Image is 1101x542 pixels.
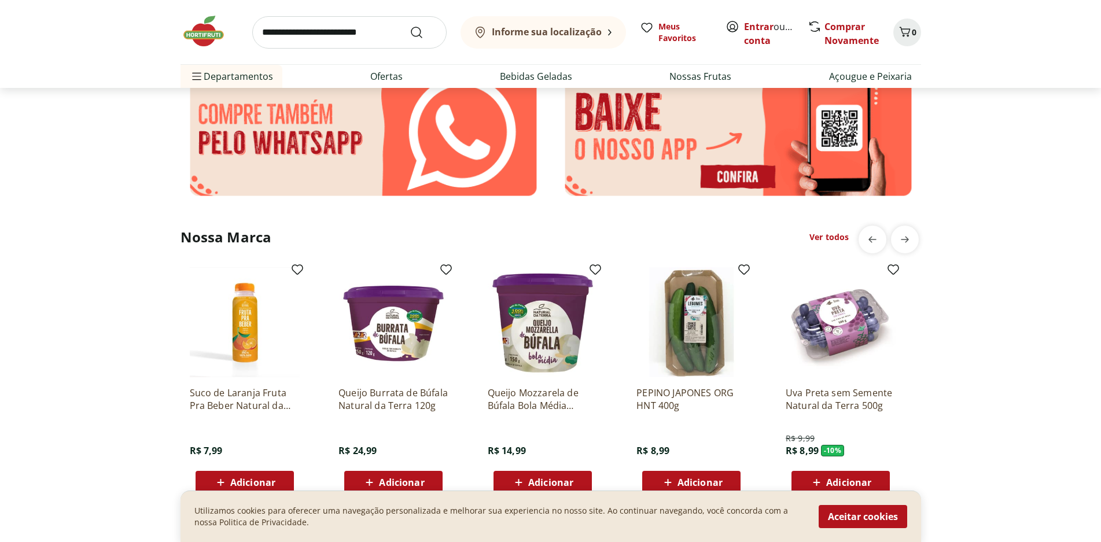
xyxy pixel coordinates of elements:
[786,267,896,377] img: Uva Preta sem Semente Natural da Terra 500g
[181,14,238,49] img: Hortifruti
[912,27,916,38] span: 0
[640,21,712,44] a: Meus Favoritos
[636,386,746,412] a: PEPINO JAPONES ORG HNT 400g
[338,267,448,377] img: Queijo Burrata de Búfala Natural da Terra 120g
[786,433,815,444] span: R$ 9,99
[196,471,294,494] button: Adicionar
[181,228,272,246] h2: Nossa Marca
[488,444,526,457] span: R$ 14,99
[338,444,377,457] span: R$ 24,99
[528,478,573,487] span: Adicionar
[500,69,572,83] a: Bebidas Geladas
[190,386,300,412] a: Suco de Laranja Fruta Pra Beber Natural da Terra 250ml
[636,444,669,457] span: R$ 8,99
[461,16,626,49] button: Informe sua localização
[555,61,921,205] img: app
[893,19,921,46] button: Carrinho
[824,20,879,47] a: Comprar Novamente
[194,505,805,528] p: Utilizamos cookies para oferecer uma navegação personalizada e melhorar sua experiencia no nosso ...
[859,226,886,253] button: previous
[181,61,546,205] img: wpp
[494,471,592,494] button: Adicionar
[338,386,448,412] a: Queijo Burrata de Búfala Natural da Terra 120g
[791,471,890,494] button: Adicionar
[190,267,300,377] img: Suco de Laranja Fruta Pra Beber Natural da Terra 250ml
[669,69,731,83] a: Nossas Frutas
[252,16,447,49] input: search
[492,25,602,38] b: Informe sua localização
[744,20,808,47] a: Criar conta
[891,226,919,253] button: next
[809,231,849,243] a: Ver todos
[677,478,723,487] span: Adicionar
[826,478,871,487] span: Adicionar
[344,471,443,494] button: Adicionar
[190,444,223,457] span: R$ 7,99
[370,69,403,83] a: Ofertas
[230,478,275,487] span: Adicionar
[190,62,204,90] button: Menu
[744,20,774,33] a: Entrar
[786,444,819,457] span: R$ 8,99
[819,505,907,528] button: Aceitar cookies
[488,386,598,412] a: Queijo Mozzarela de Búfala Bola Média Natural da Terra 150g
[636,267,746,377] img: PEPINO JAPONES ORG HNT 400g
[379,478,424,487] span: Adicionar
[744,20,796,47] span: ou
[829,69,912,83] a: Açougue e Peixaria
[488,267,598,377] img: Queijo Mozzarela de Búfala Bola Média Natural da Terra 150g
[642,471,741,494] button: Adicionar
[658,21,712,44] span: Meus Favoritos
[190,62,273,90] span: Departamentos
[821,445,844,456] span: - 10 %
[786,386,896,412] a: Uva Preta sem Semente Natural da Terra 500g
[410,25,437,39] button: Submit Search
